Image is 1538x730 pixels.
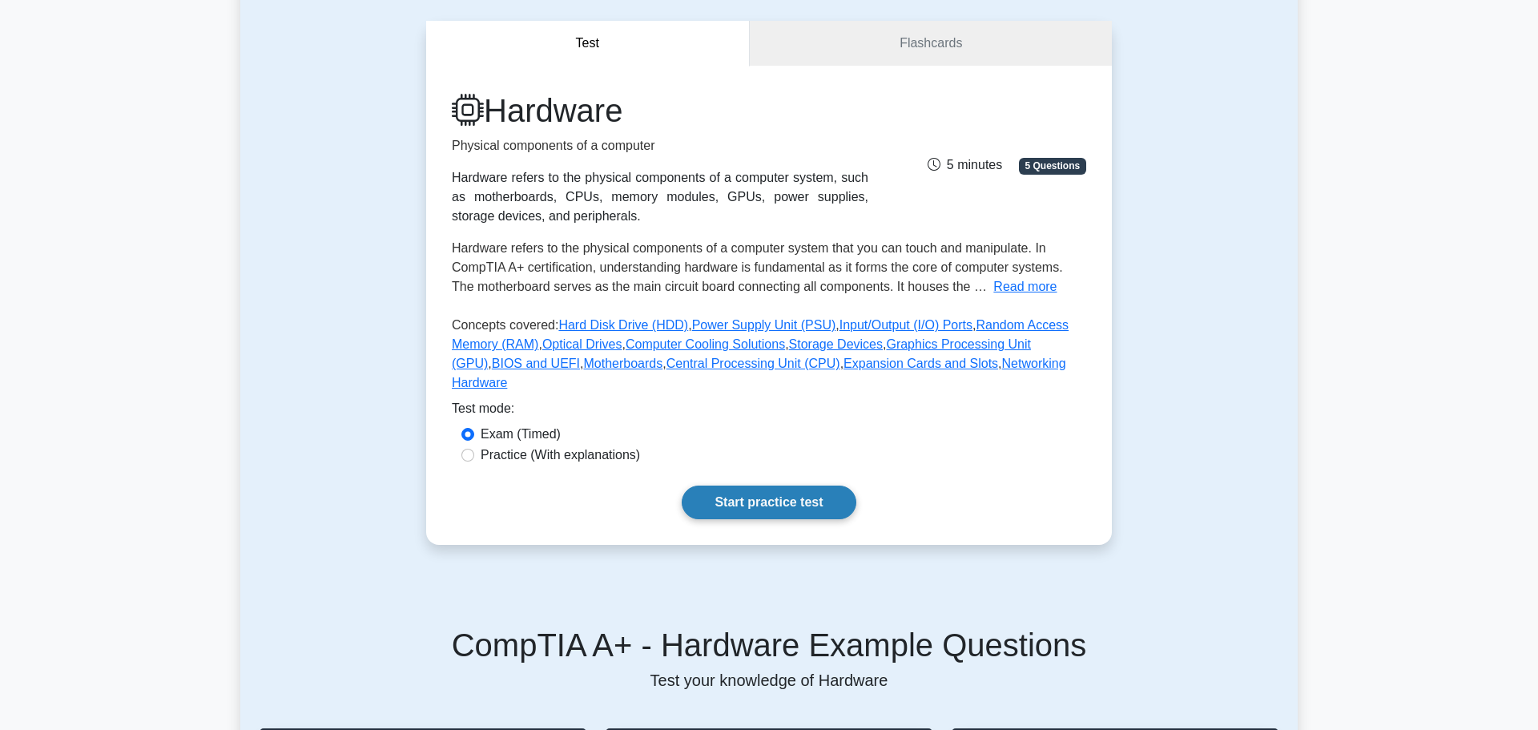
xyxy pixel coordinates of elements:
a: Power Supply Unit (PSU) [692,318,836,332]
a: Input/Output (I/O) Ports [839,318,972,332]
a: Optical Drives [542,337,622,351]
a: Storage Devices [789,337,883,351]
div: Test mode: [452,399,1086,425]
a: Start practice test [682,486,856,519]
p: Physical components of a computer [452,136,868,155]
a: Central Processing Unit (CPU) [666,357,840,370]
a: Graphics Processing Unit (GPU) [452,337,1031,370]
label: Practice (With explanations) [481,446,640,465]
span: Hardware refers to the physical components of a computer system that you can touch and manipulate... [452,241,1063,293]
a: Computer Cooling Solutions [626,337,785,351]
div: Hardware refers to the physical components of a computer system, such as motherboards, CPUs, memo... [452,168,868,226]
h1: Hardware [452,91,868,130]
p: Test your knowledge of Hardware [260,671,1278,690]
p: Concepts covered: , , , , , , , , , , , , [452,316,1086,399]
a: BIOS and UEFI [492,357,580,370]
label: Exam (Timed) [481,425,561,444]
span: 5 Questions [1019,158,1086,174]
a: Hard Disk Drive (HDD) [558,318,688,332]
h5: CompTIA A+ - Hardware Example Questions [260,626,1278,664]
a: Flashcards [750,21,1112,67]
button: Test [426,21,750,67]
button: Read more [993,277,1057,296]
a: Motherboards [584,357,663,370]
a: Expansion Cards and Slots [843,357,998,370]
span: 5 minutes [928,158,1002,171]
